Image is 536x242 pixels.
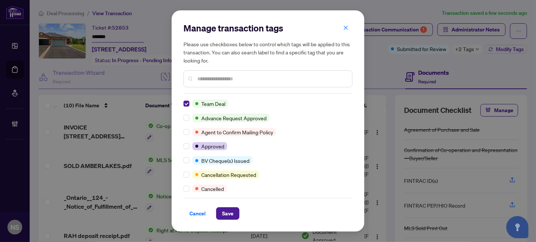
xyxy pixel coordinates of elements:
[189,208,206,219] span: Cancel
[343,25,348,30] span: close
[201,185,224,193] span: Cancelled
[201,142,224,150] span: Approved
[216,207,239,220] button: Save
[222,208,234,219] span: Save
[506,216,529,238] button: Open asap
[201,157,249,165] span: BV Cheque(s) Issued
[183,40,353,64] h5: Please use checkboxes below to control which tags will be applied to this transaction. You can al...
[183,207,212,220] button: Cancel
[201,128,273,136] span: Agent to Confirm Mailing Policy
[201,171,256,179] span: Cancellation Requested
[183,22,353,34] h2: Manage transaction tags
[201,100,225,108] span: Team Deal
[201,114,267,122] span: Advance Request Approved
